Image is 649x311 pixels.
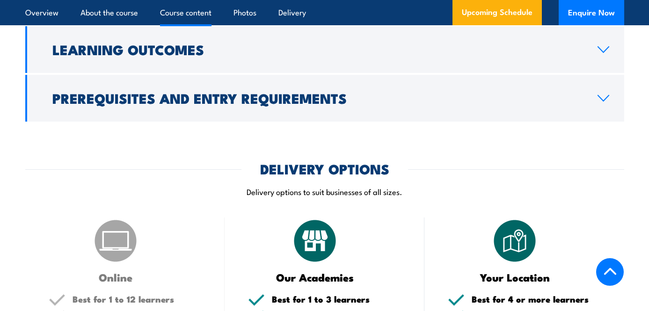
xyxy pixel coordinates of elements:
a: Learning Outcomes [25,26,624,73]
h3: Our Academies [248,272,382,282]
h5: Best for 4 or more learners [472,295,601,304]
h2: Learning Outcomes [52,43,583,55]
h2: DELIVERY OPTIONS [260,162,389,174]
h3: Your Location [448,272,582,282]
h5: Best for 1 to 12 learners [73,295,202,304]
p: Delivery options to suit businesses of all sizes. [25,186,624,197]
a: Prerequisites and Entry Requirements [25,75,624,122]
h3: Online [49,272,183,282]
h5: Best for 1 to 3 learners [272,295,401,304]
h2: Prerequisites and Entry Requirements [52,92,583,104]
